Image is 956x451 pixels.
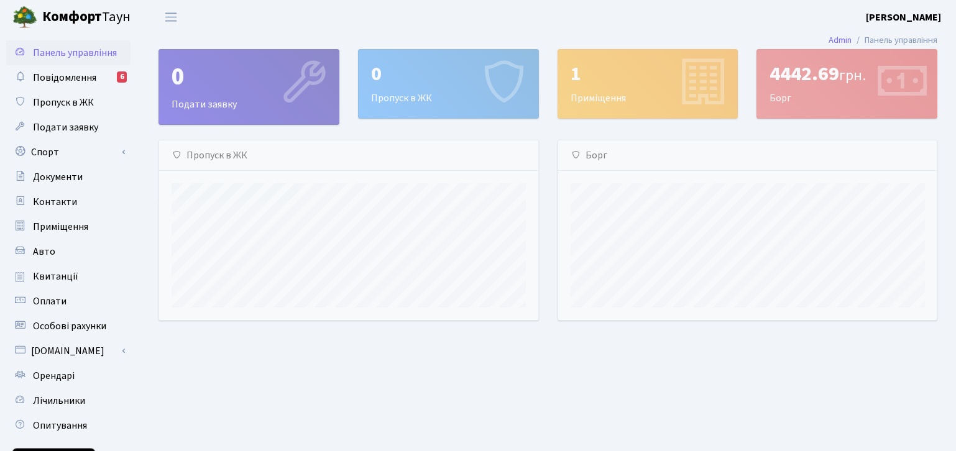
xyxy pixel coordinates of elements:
[33,319,106,333] span: Особові рахунки
[159,50,339,124] div: Подати заявку
[159,49,339,125] a: 0Подати заявку
[6,289,131,314] a: Оплати
[6,165,131,189] a: Документи
[33,245,55,258] span: Авто
[558,50,738,118] div: Приміщення
[6,239,131,264] a: Авто
[6,90,131,115] a: Пропуск в ЖК
[6,264,131,289] a: Квитанції
[839,65,866,86] span: грн.
[172,62,326,92] div: 0
[6,65,131,90] a: Повідомлення6
[6,413,131,438] a: Опитування
[6,339,131,363] a: [DOMAIN_NAME]
[358,49,539,119] a: 0Пропуск в ЖК
[33,294,67,308] span: Оплати
[558,140,937,171] div: Борг
[829,34,852,47] a: Admin
[117,71,127,83] div: 6
[571,62,725,86] div: 1
[33,71,96,84] span: Повідомлення
[42,7,102,27] b: Комфорт
[6,40,131,65] a: Панель управління
[42,7,131,28] span: Таун
[558,49,738,119] a: 1Приміщення
[852,34,937,47] li: Панель управління
[33,220,88,234] span: Приміщення
[359,50,538,118] div: Пропуск в ЖК
[33,170,83,184] span: Документи
[33,46,117,60] span: Панель управління
[12,5,37,30] img: logo.png
[810,27,956,53] nav: breadcrumb
[757,50,937,118] div: Борг
[6,140,131,165] a: Спорт
[159,140,538,171] div: Пропуск в ЖК
[33,369,75,383] span: Орендарі
[33,121,98,134] span: Подати заявку
[6,314,131,339] a: Особові рахунки
[770,62,924,86] div: 4442.69
[6,189,131,214] a: Контакти
[33,195,77,209] span: Контакти
[33,394,85,408] span: Лічильники
[866,10,941,25] a: [PERSON_NAME]
[6,363,131,388] a: Орендарі
[33,419,87,432] span: Опитування
[371,62,526,86] div: 0
[6,388,131,413] a: Лічильники
[6,115,131,140] a: Подати заявку
[866,11,941,24] b: [PERSON_NAME]
[33,270,78,283] span: Квитанції
[33,96,94,109] span: Пропуск в ЖК
[6,214,131,239] a: Приміщення
[155,7,186,27] button: Переключити навігацію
